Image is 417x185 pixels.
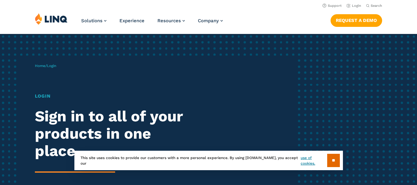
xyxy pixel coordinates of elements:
[301,155,327,166] a: use of cookies.
[81,18,106,23] a: Solutions
[119,18,144,23] a: Experience
[198,18,219,23] span: Company
[157,18,181,23] span: Resources
[35,64,45,68] a: Home
[81,13,223,33] nav: Primary Navigation
[331,13,382,27] nav: Button Navigation
[35,13,68,25] img: LINQ | K‑12 Software
[35,64,56,68] span: /
[74,151,343,170] div: This site uses cookies to provide our customers with a more personal experience. By using [DOMAIN...
[366,3,382,8] button: Open Search Bar
[157,18,185,23] a: Resources
[35,93,196,100] h1: Login
[331,14,382,27] a: Request a Demo
[371,4,382,8] span: Search
[35,108,196,160] h2: Sign in to all of your products in one place.
[81,18,102,23] span: Solutions
[347,4,361,8] a: Login
[47,64,56,68] span: Login
[198,18,223,23] a: Company
[323,4,342,8] a: Support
